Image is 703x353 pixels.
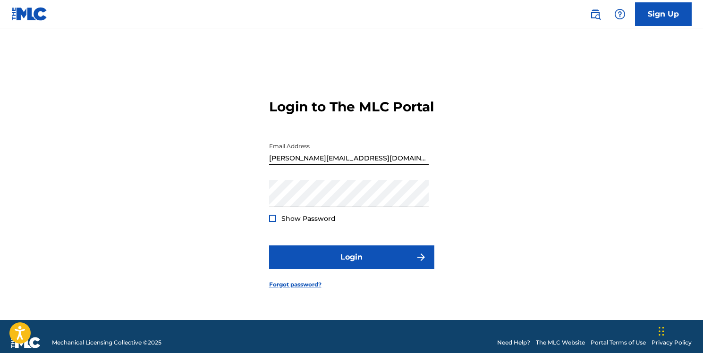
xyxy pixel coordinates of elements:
a: Portal Terms of Use [591,338,646,347]
img: search [590,8,601,20]
a: Sign Up [635,2,692,26]
a: Forgot password? [269,280,322,289]
img: MLC Logo [11,7,48,21]
h3: Login to The MLC Portal [269,99,434,115]
a: The MLC Website [536,338,585,347]
img: f7272a7cc735f4ea7f67.svg [415,252,427,263]
a: Need Help? [497,338,530,347]
a: Public Search [586,5,605,24]
img: help [614,8,626,20]
img: logo [11,337,41,348]
span: Show Password [281,214,336,223]
iframe: Chat Widget [656,308,703,353]
span: Mechanical Licensing Collective © 2025 [52,338,161,347]
div: Drag [659,317,664,345]
button: Login [269,245,434,269]
div: Help [610,5,629,24]
a: Privacy Policy [652,338,692,347]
